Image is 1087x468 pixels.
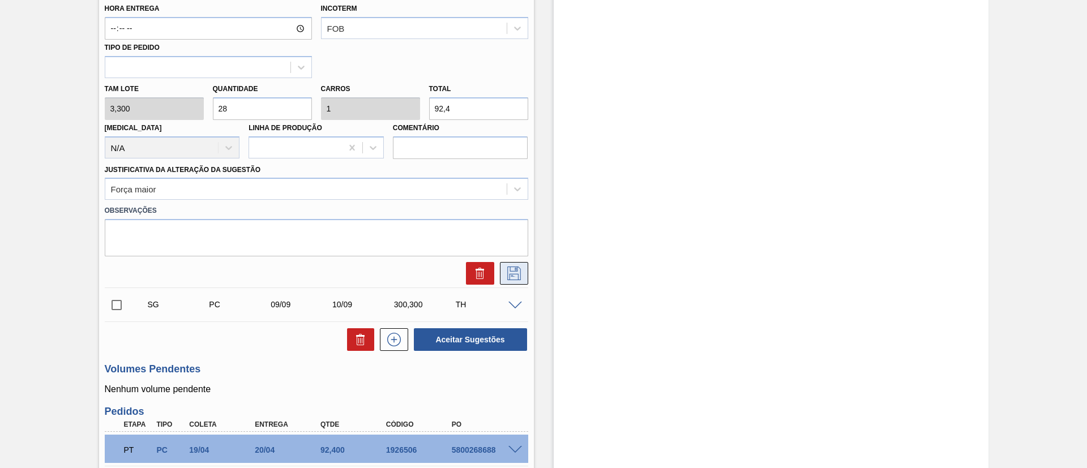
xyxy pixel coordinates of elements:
div: 300,300 [391,300,460,309]
label: Justificativa da Alteração da Sugestão [105,166,261,174]
h3: Pedidos [105,406,528,418]
div: Excluir Sugestão [460,262,494,285]
label: Incoterm [321,5,357,12]
div: 5800268688 [449,445,523,454]
p: PT [124,445,152,454]
label: Hora Entrega [105,1,312,17]
div: Salvar Sugestão [494,262,528,285]
div: Qtde [318,420,391,428]
label: Tam lote [105,81,204,97]
div: 19/04/2025 [186,445,260,454]
div: Sugestão Criada [145,300,213,309]
div: Pedido em Trânsito [121,437,155,462]
div: Coleta [186,420,260,428]
div: Aceitar Sugestões [408,327,528,352]
label: Comentário [393,120,528,136]
div: 09/09/2025 [268,300,336,309]
label: Total [429,85,451,93]
label: Quantidade [213,85,258,93]
div: Pedido de Compra [153,445,187,454]
div: FOB [327,24,345,33]
div: PO [449,420,523,428]
label: [MEDICAL_DATA] [105,124,162,132]
div: 1926506 [383,445,457,454]
div: 92,400 [318,445,391,454]
div: Entrega [252,420,326,428]
label: Observações [105,203,528,219]
label: Linha de Produção [249,124,322,132]
div: Tipo [153,420,187,428]
h3: Volumes Pendentes [105,363,528,375]
div: 10/09/2025 [329,300,398,309]
div: Nova sugestão [374,328,408,351]
div: Excluir Sugestões [341,328,374,351]
div: Força maior [111,184,156,194]
label: Carros [321,85,350,93]
div: Etapa [121,420,155,428]
div: TH [453,300,521,309]
button: Aceitar Sugestões [414,328,527,351]
div: 20/04/2025 [252,445,326,454]
p: Nenhum volume pendente [105,384,528,394]
div: Código [383,420,457,428]
div: Pedido de Compra [206,300,275,309]
label: Tipo de pedido [105,44,160,51]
